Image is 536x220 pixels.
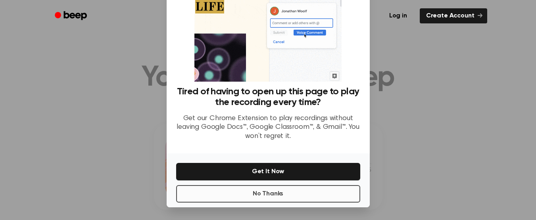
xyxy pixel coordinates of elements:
[176,163,360,180] button: Get It Now
[176,114,360,141] p: Get our Chrome Extension to play recordings without leaving Google Docs™, Google Classroom™, & Gm...
[176,86,360,108] h3: Tired of having to open up this page to play the recording every time?
[176,185,360,203] button: No Thanks
[49,8,94,24] a: Beep
[381,7,415,25] a: Log in
[420,8,487,23] a: Create Account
